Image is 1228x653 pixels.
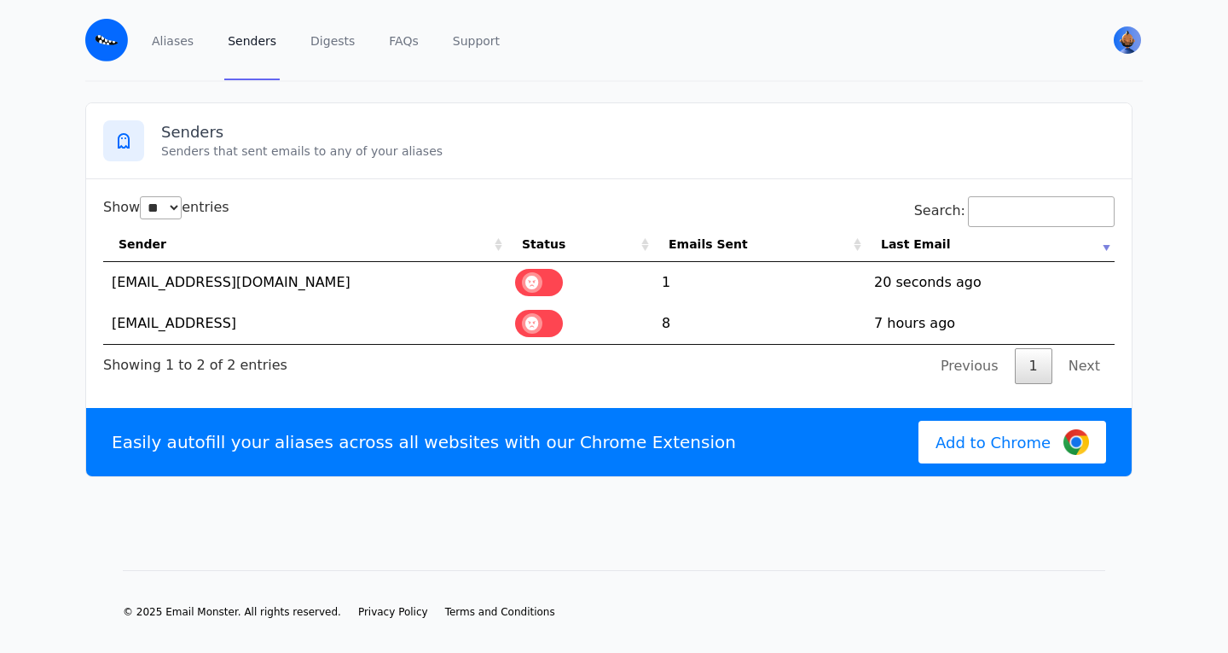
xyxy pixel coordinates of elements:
select: Showentries [140,196,182,219]
th: Sender: activate to sort column ascending [103,227,507,262]
td: 8 [653,303,866,344]
img: Email Monster [85,19,128,61]
a: Add to Chrome [918,421,1106,464]
th: Last Email: activate to sort column ascending [866,227,1115,262]
li: © 2025 Email Monster. All rights reserved. [123,605,341,619]
a: Terms and Conditions [445,605,555,619]
p: Senders that sent emails to any of your aliases [161,143,1115,160]
img: Google Chrome Logo [1063,429,1089,455]
span: Add to Chrome [935,431,1051,454]
td: 1 [653,262,866,303]
p: Easily autofill your aliases across all websites with our Chrome Extension [112,430,736,454]
a: 1 [1015,348,1052,384]
img: Wicked's Avatar [1114,26,1141,54]
h3: Senders [161,122,1115,143]
input: Search: [968,196,1115,227]
a: Privacy Policy [358,605,428,619]
span: Privacy Policy [358,606,428,618]
span: Terms and Conditions [445,606,555,618]
label: Show entries [103,199,229,215]
th: Emails Sent: activate to sort column ascending [653,227,866,262]
div: Showing 1 to 2 of 2 entries [103,345,287,376]
th: Status: activate to sort column ascending [507,227,653,262]
a: Next [1054,348,1115,384]
label: Search: [914,202,1115,219]
td: 7 hours ago [866,303,1115,344]
td: [EMAIL_ADDRESS] [103,303,507,344]
a: Previous [926,348,1013,384]
td: [EMAIL_ADDRESS][DOMAIN_NAME] [103,262,507,303]
button: User menu [1112,25,1143,55]
td: 20 seconds ago [866,262,1115,303]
